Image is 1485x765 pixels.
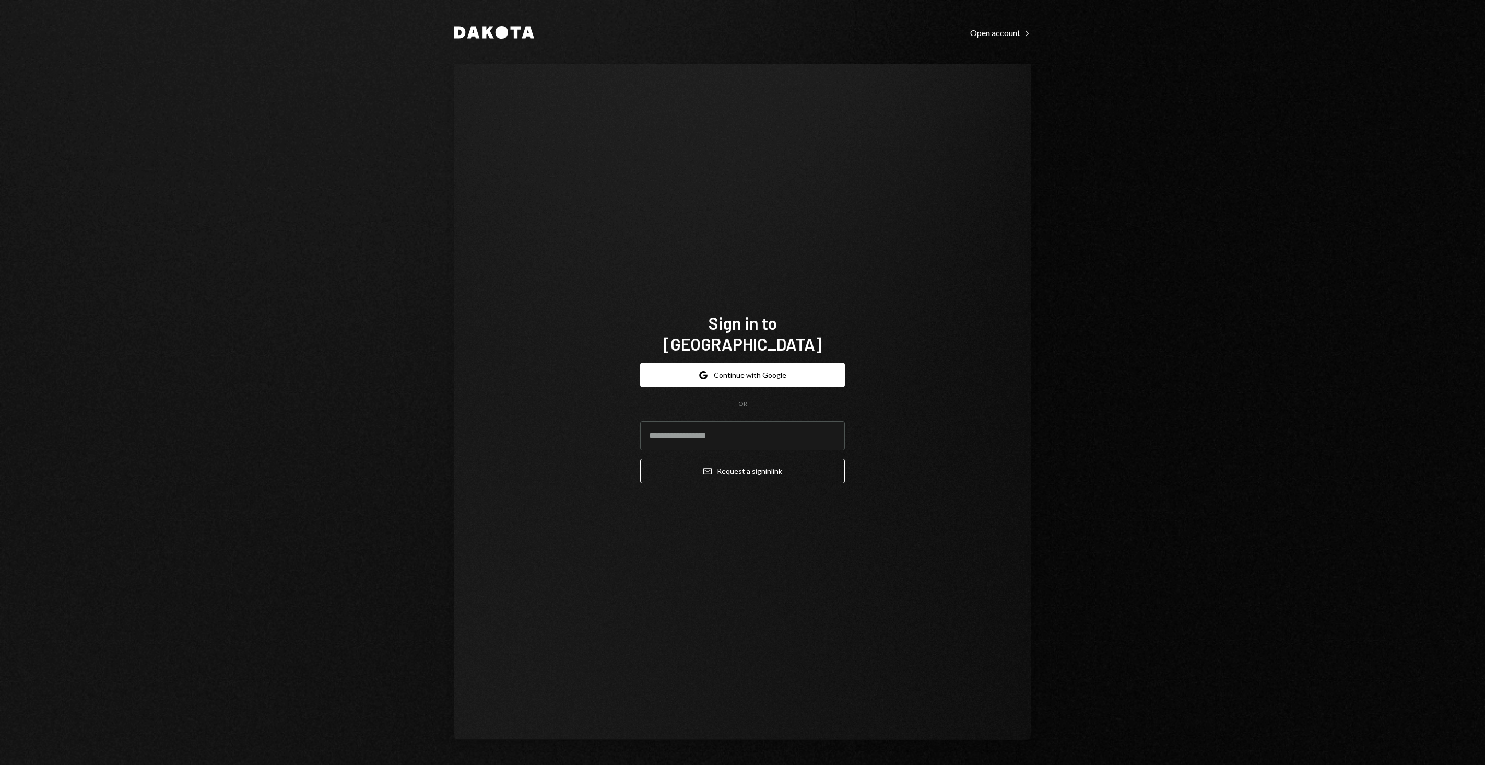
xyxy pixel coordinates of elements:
button: Continue with Google [640,363,845,387]
button: Request a signinlink [640,459,845,483]
h1: Sign in to [GEOGRAPHIC_DATA] [640,312,845,354]
div: OR [738,400,747,409]
div: Open account [970,28,1031,38]
a: Open account [970,27,1031,38]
